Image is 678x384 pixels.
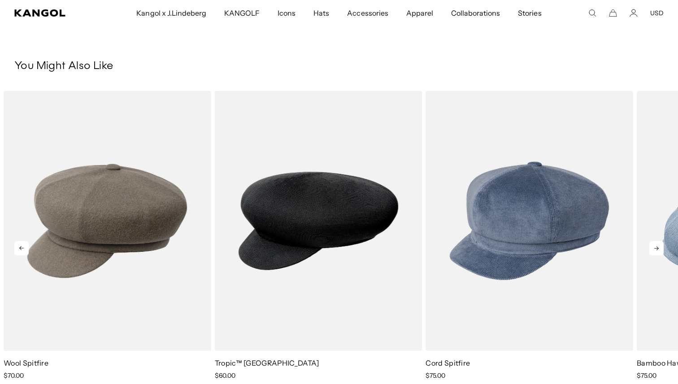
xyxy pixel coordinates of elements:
[4,91,211,351] img: Wool Spitfire
[426,91,633,351] img: Cord Spitfire
[630,9,638,17] a: Account
[650,9,664,17] button: USD
[426,358,470,367] a: Cord Spitfire
[637,371,656,380] span: $75.00
[609,9,617,17] button: Cart
[14,60,664,73] h3: You Might Also Like
[426,371,445,380] span: $75.00
[215,358,319,367] a: Tropic™ [GEOGRAPHIC_DATA]
[4,358,48,367] a: Wool Spitfire
[4,371,24,380] span: $70.00
[215,91,422,351] img: Tropic™ Halifax
[14,9,90,17] a: Kangol
[215,371,235,380] span: $60.00
[588,9,596,17] summary: Search here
